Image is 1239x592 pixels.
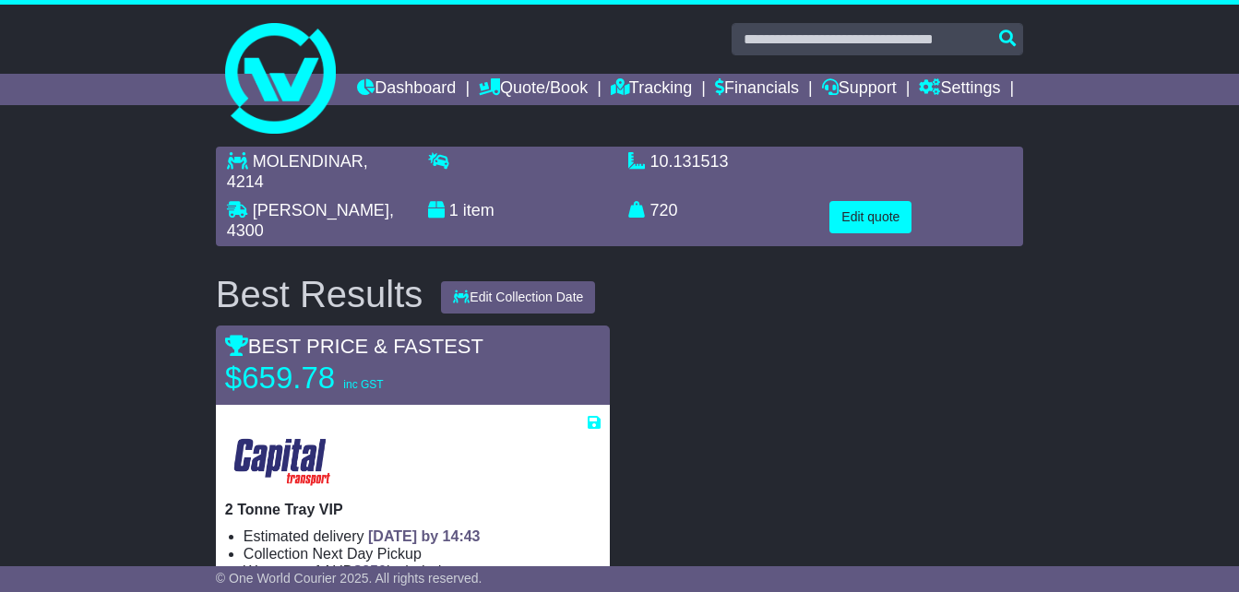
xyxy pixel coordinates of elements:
[225,501,602,518] p: 2 Tonne Tray VIP
[822,74,897,105] a: Support
[353,563,387,579] span: $
[650,201,678,219] span: 720
[343,378,383,391] span: inc GST
[244,527,602,545] li: Estimated delivery
[216,571,482,586] span: © One World Courier 2025. All rights reserved.
[449,201,459,219] span: 1
[441,281,595,314] button: Edit Collection Date
[313,546,422,562] span: Next Day Pickup
[368,528,481,544] span: [DATE] by 14:43
[650,152,729,171] span: 10.131513
[362,563,387,579] span: 250
[225,432,340,491] img: CapitalTransport: 2 Tonne Tray VIP
[357,74,456,105] a: Dashboard
[207,274,433,314] div: Best Results
[829,201,911,233] button: Edit quote
[244,545,602,562] li: Collection
[919,74,1000,105] a: Settings
[244,562,602,580] li: Warranty of AUD included.
[611,74,692,105] a: Tracking
[253,152,363,171] span: MOLENDINAR
[479,74,588,105] a: Quote/Book
[225,360,456,397] p: $659.78
[227,201,394,240] span: , 4300
[227,152,368,191] span: , 4214
[463,201,494,219] span: item
[225,335,483,358] span: BEST PRICE & FASTEST
[715,74,799,105] a: Financials
[253,201,389,219] span: [PERSON_NAME]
